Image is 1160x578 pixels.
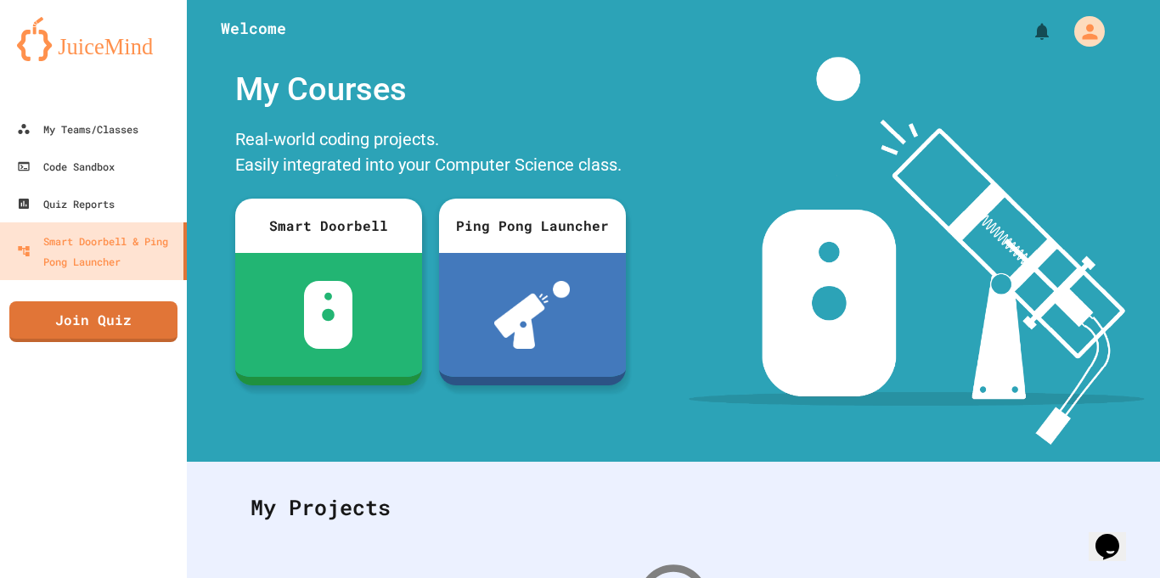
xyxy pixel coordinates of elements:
[1056,12,1109,51] div: My Account
[235,199,422,253] div: Smart Doorbell
[227,122,634,186] div: Real-world coding projects. Easily integrated into your Computer Science class.
[17,194,115,214] div: Quiz Reports
[1089,510,1143,561] iframe: chat widget
[494,281,570,349] img: ppl-with-ball.png
[17,119,138,139] div: My Teams/Classes
[17,231,177,272] div: Smart Doorbell & Ping Pong Launcher
[227,57,634,122] div: My Courses
[9,301,177,342] a: Join Quiz
[689,57,1144,445] img: banner-image-my-projects.png
[234,474,1113,541] div: My Projects
[439,199,626,253] div: Ping Pong Launcher
[17,156,115,177] div: Code Sandbox
[17,17,170,61] img: logo-orange.svg
[1000,17,1056,46] div: My Notifications
[304,281,352,349] img: sdb-white.svg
